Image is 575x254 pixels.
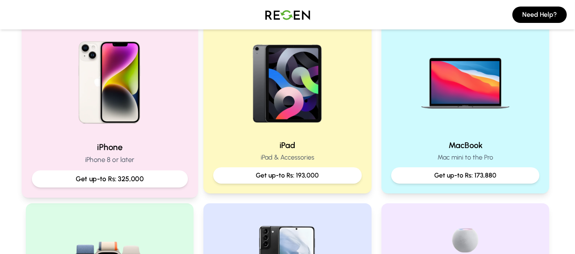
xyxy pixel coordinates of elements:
p: iPhone 8 or later [32,155,187,165]
p: iPad & Accessories [213,153,362,162]
img: iPad [235,28,340,133]
img: Logo [259,3,316,26]
p: Get up-to Rs: 193,000 [220,171,355,180]
p: Mac mini to the Pro [391,153,540,162]
h2: MacBook [391,139,540,151]
h2: iPhone [32,141,187,153]
h2: iPad [213,139,362,151]
p: Get up-to Rs: 325,000 [38,174,180,184]
img: iPhone [54,25,165,135]
button: Need Help? [512,7,567,23]
img: MacBook [413,28,518,133]
p: Get up-to Rs: 173,880 [398,171,533,180]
